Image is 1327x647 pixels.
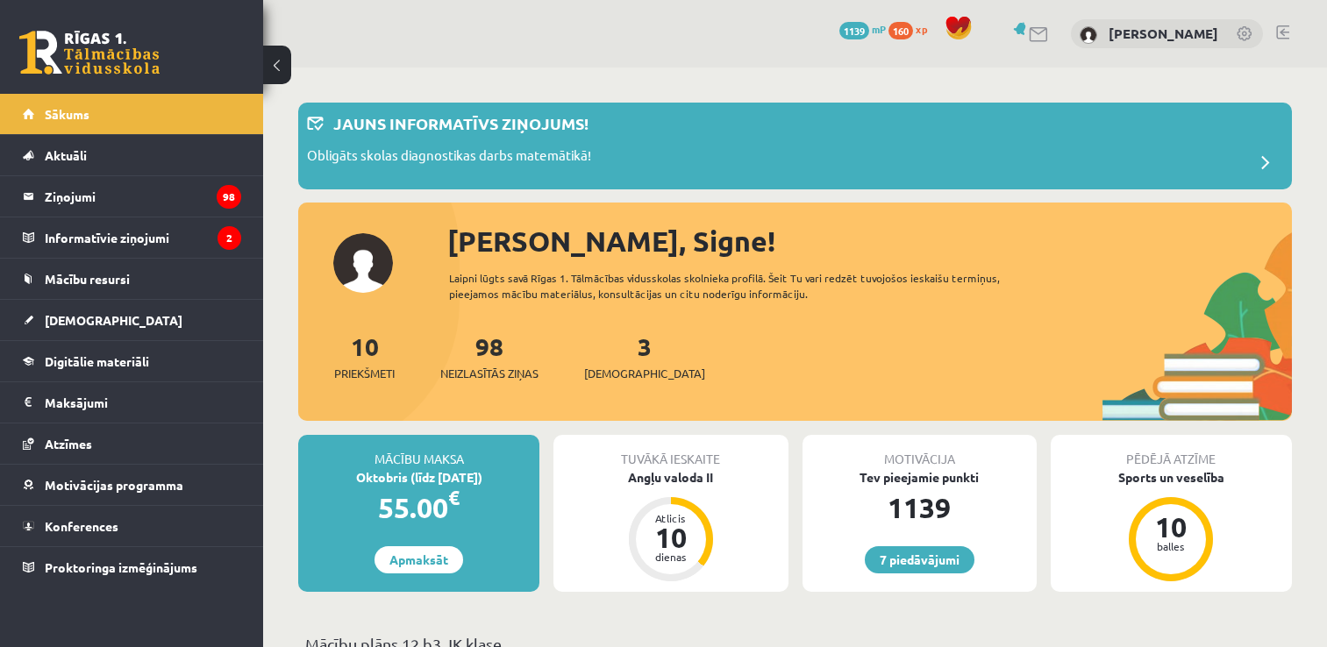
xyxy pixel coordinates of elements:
[872,22,886,36] span: mP
[23,259,241,299] a: Mācību resursi
[645,513,697,523] div: Atlicis
[307,146,591,170] p: Obligāts skolas diagnostikas darbs matemātikā!
[440,331,539,382] a: 98Neizlasītās ziņas
[645,551,697,562] div: dienas
[1051,468,1292,487] div: Sports un veselība
[803,435,1037,468] div: Motivācija
[23,300,241,340] a: [DEMOGRAPHIC_DATA]
[45,518,118,534] span: Konferences
[23,382,241,423] a: Maksājumi
[45,436,92,451] span: Atzīmes
[334,365,395,382] span: Priekšmeti
[298,468,539,487] div: Oktobris (līdz [DATE])
[916,22,927,36] span: xp
[839,22,886,36] a: 1139 mP
[23,423,241,464] a: Atzīmes
[447,220,1292,262] div: [PERSON_NAME], Signe!
[888,22,913,39] span: 160
[375,546,463,573] a: Apmaksāt
[23,217,241,258] a: Informatīvie ziņojumi2
[45,176,241,217] legend: Ziņojumi
[218,226,241,250] i: 2
[440,365,539,382] span: Neizlasītās ziņas
[553,468,788,487] div: Angļu valoda II
[1051,435,1292,468] div: Pēdējā atzīme
[1051,468,1292,584] a: Sports un veselība 10 balles
[23,176,241,217] a: Ziņojumi98
[23,547,241,587] a: Proktoringa izmēģinājums
[449,270,1045,302] div: Laipni lūgts savā Rīgas 1. Tālmācības vidusskolas skolnieka profilā. Šeit Tu vari redzēt tuvojošo...
[19,31,160,75] a: Rīgas 1. Tālmācības vidusskola
[307,111,1283,181] a: Jauns informatīvs ziņojums! Obligāts skolas diagnostikas darbs matemātikā!
[334,331,395,382] a: 10Priekšmeti
[298,435,539,468] div: Mācību maksa
[1145,541,1197,551] div: balles
[584,365,705,382] span: [DEMOGRAPHIC_DATA]
[645,523,697,551] div: 10
[1109,25,1218,42] a: [PERSON_NAME]
[45,353,149,369] span: Digitālie materiāli
[1145,513,1197,541] div: 10
[45,271,130,287] span: Mācību resursi
[865,546,974,573] a: 7 piedāvājumi
[23,465,241,505] a: Motivācijas programma
[23,135,241,175] a: Aktuāli
[298,487,539,529] div: 55.00
[45,477,183,493] span: Motivācijas programma
[333,111,589,135] p: Jauns informatīvs ziņojums!
[553,468,788,584] a: Angļu valoda II Atlicis 10 dienas
[839,22,869,39] span: 1139
[553,435,788,468] div: Tuvākā ieskaite
[23,506,241,546] a: Konferences
[803,487,1037,529] div: 1139
[45,217,241,258] legend: Informatīvie ziņojumi
[803,468,1037,487] div: Tev pieejamie punkti
[45,382,241,423] legend: Maksājumi
[45,559,197,575] span: Proktoringa izmēģinājums
[45,147,87,163] span: Aktuāli
[23,94,241,134] a: Sākums
[217,185,241,209] i: 98
[45,312,182,328] span: [DEMOGRAPHIC_DATA]
[45,106,89,122] span: Sākums
[23,341,241,381] a: Digitālie materiāli
[1080,26,1097,44] img: Signe Poga
[448,485,460,510] span: €
[584,331,705,382] a: 3[DEMOGRAPHIC_DATA]
[888,22,936,36] a: 160 xp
